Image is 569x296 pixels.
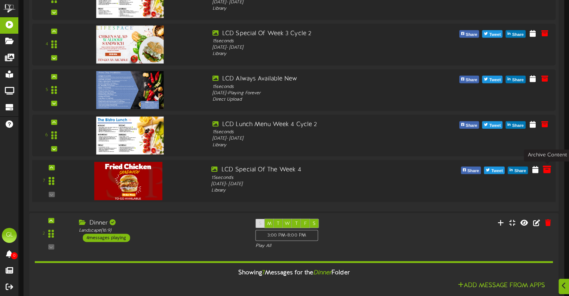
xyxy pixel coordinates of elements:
span: W [285,221,290,226]
span: Share [511,76,525,84]
button: Share [461,167,481,174]
div: LCD Special Of The Week 4 [211,165,420,174]
img: 2b8a1a28-f9be-4152-87ff-a9064ba3712f.jpg [96,25,163,63]
span: Share [464,30,479,39]
span: Share [511,122,525,130]
span: Share [464,76,479,84]
button: Share [506,121,526,129]
span: Share [466,167,480,175]
span: S [313,221,315,226]
span: Share [513,167,527,175]
button: Tweet [482,76,503,83]
div: Library [212,142,419,148]
span: Share [464,122,479,130]
span: Share [511,30,525,39]
button: Share [459,30,479,37]
span: M [267,221,272,226]
div: 3:00 PM - 8:00 PM [256,230,318,241]
div: 15 seconds [212,129,419,135]
span: F [304,221,306,226]
button: Share [459,76,479,83]
div: 6 [45,132,48,138]
img: 3eb84835-5824-438e-aa35-73babdf58514.jpg [94,162,162,200]
span: 0 [11,252,18,259]
div: Landscape ( 16:9 ) [79,227,244,234]
div: Direct Upload [212,97,419,103]
img: d1ae56d9-4cb2-453a-9736-e51e53ea0f36.jpg [96,71,163,109]
button: Tweet [482,30,503,37]
div: Library [211,187,420,194]
span: T [295,221,297,226]
i: Dinner [313,269,331,276]
span: 7 [262,269,265,276]
div: Showing Messages for the Folder [29,265,559,281]
div: [DATE] - [DATE] [212,45,419,51]
div: [DATE] - [DATE] [211,181,420,187]
span: S [259,221,261,226]
div: LCD Lunch Menu Week 4 Cycle 2 [212,120,419,129]
div: [DATE] - Playing Forever [212,90,419,96]
div: 15 seconds [212,38,419,44]
span: Tweet [488,122,502,130]
div: Dinner [79,219,244,227]
button: Share [508,167,528,174]
button: Share [506,30,526,37]
div: 15 seconds [211,174,420,181]
button: Add Message From Apps [456,281,547,290]
div: [DATE] - [DATE] [212,135,419,142]
button: Share [459,121,479,129]
div: 4 messages playing [83,234,130,242]
span: Tweet [488,76,502,84]
span: Tweet [488,30,502,39]
div: GL [2,228,17,243]
button: Tweet [482,121,503,129]
div: 15 seconds [212,83,419,90]
div: Library [212,5,419,12]
button: Tweet [484,167,505,174]
div: Play All [256,242,377,249]
div: LCD Special Of Week 3 Cycle 2 [212,29,419,38]
span: T [277,221,279,226]
img: 6b833477-1529-4687-84c3-03502156ad37.jpg [96,116,163,154]
span: Tweet [490,167,504,175]
div: Library [212,51,419,57]
button: Share [506,76,526,83]
div: LCD Always Available New [212,75,419,83]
